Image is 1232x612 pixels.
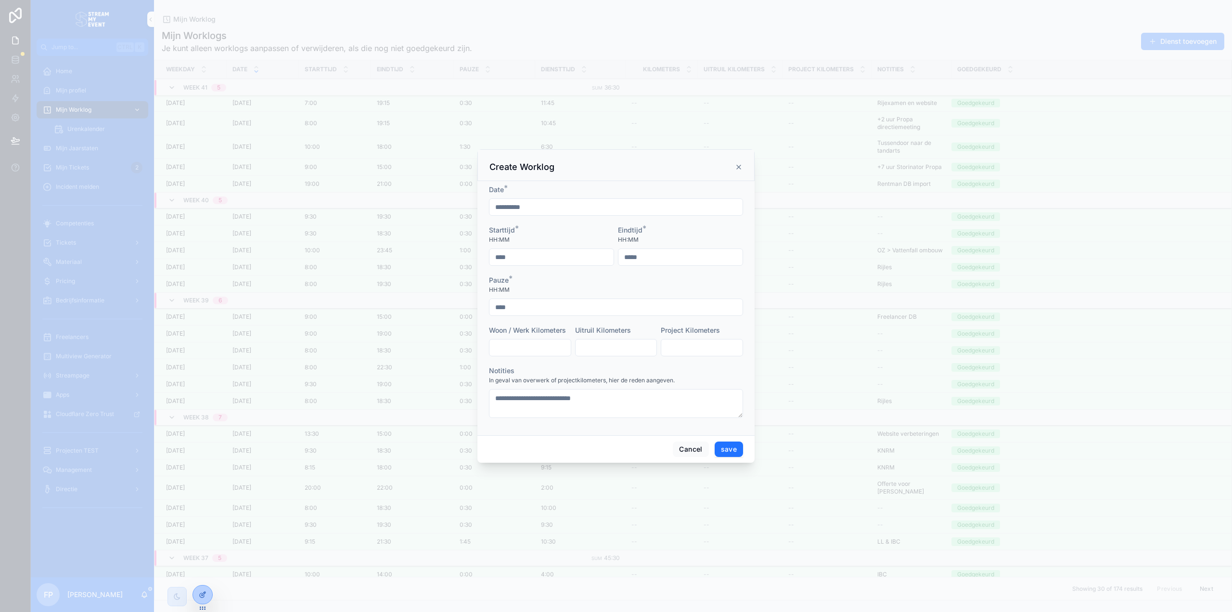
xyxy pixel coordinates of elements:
[489,161,554,173] h3: Create Worklog
[575,326,631,334] span: Uitruil Kilometers
[673,442,708,457] button: Cancel
[489,377,675,384] span: In geval van overwerk of projectkilometers, hier de reden aangeven.
[489,185,504,194] span: Date
[489,236,510,244] span: HH:MM
[489,326,566,334] span: Woon / Werk Kilometers
[661,326,720,334] span: Project Kilometers
[489,276,509,284] span: Pauze
[489,366,514,375] span: Notities
[618,226,642,234] span: Eindtijd
[489,226,515,234] span: Starttijd
[489,286,510,294] span: HH:MM
[715,442,743,457] button: save
[618,236,639,244] span: HH:MM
